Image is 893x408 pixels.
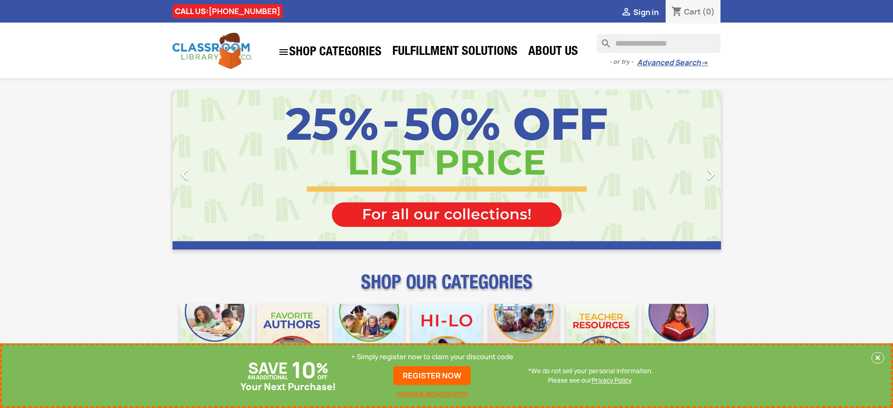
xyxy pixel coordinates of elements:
a: Advanced Search→ [637,58,708,68]
a: [PHONE_NUMBER] [209,6,280,16]
img: CLC_Favorite_Authors_Mobile.jpg [257,304,327,374]
span: Cart [684,7,701,17]
img: CLC_Bulk_Mobile.jpg [180,304,250,374]
i:  [699,163,722,186]
i:  [621,7,632,18]
span: - or try - [609,57,637,67]
span: (0) [702,7,715,17]
ul: Carousel container [173,90,721,249]
div: CALL US: [173,4,283,18]
a: Previous [173,90,255,249]
img: Classroom Library Company [173,33,252,69]
input: Search [597,34,720,53]
a:  Sign in [621,7,659,17]
span: → [701,58,708,68]
img: CLC_Phonics_And_Decodables_Mobile.jpg [334,304,404,374]
img: CLC_Fiction_Nonfiction_Mobile.jpg [489,304,559,374]
p: SHOP OUR CATEGORIES [173,280,721,296]
a: SHOP CATEGORIES [273,42,386,62]
img: CLC_Dyslexia_Mobile.jpg [644,304,713,374]
i:  [173,163,196,186]
img: CLC_Teacher_Resources_Mobile.jpg [566,304,636,374]
img: CLC_HiLo_Mobile.jpg [412,304,481,374]
a: Fulfillment Solutions [388,43,522,62]
span: Sign in [633,7,659,17]
a: Next [638,90,721,249]
i: shopping_cart [671,7,683,18]
i: search [597,34,608,45]
a: About Us [524,43,583,62]
i:  [278,46,289,58]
